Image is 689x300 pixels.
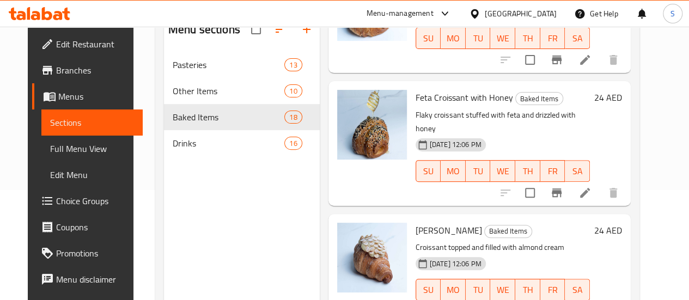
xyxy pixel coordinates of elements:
[32,240,143,266] a: Promotions
[470,282,486,298] span: TU
[445,163,461,179] span: MO
[484,225,532,238] div: Baked Items
[56,221,134,234] span: Coupons
[578,186,592,199] a: Edit menu item
[519,181,541,204] span: Select to update
[544,47,570,73] button: Branch-specific-item
[485,225,532,237] span: Baked Items
[594,90,622,105] h6: 24 AED
[41,109,143,136] a: Sections
[50,142,134,155] span: Full Menu View
[495,30,511,46] span: WE
[173,58,284,71] span: Pasteries
[285,86,301,96] span: 10
[50,116,134,129] span: Sections
[466,160,491,182] button: TU
[470,163,486,179] span: TU
[600,180,626,206] button: delete
[569,30,586,46] span: SA
[284,84,302,97] div: items
[367,7,434,20] div: Menu-management
[32,266,143,292] a: Menu disclaimer
[466,27,491,49] button: TU
[490,27,515,49] button: WE
[416,160,441,182] button: SU
[600,47,626,73] button: delete
[545,163,561,179] span: FR
[284,58,302,71] div: items
[56,64,134,77] span: Branches
[416,222,482,238] span: [PERSON_NAME]
[515,160,540,182] button: TH
[32,188,143,214] a: Choice Groups
[41,136,143,162] a: Full Menu View
[56,247,134,260] span: Promotions
[173,137,284,150] span: Drinks
[267,16,294,42] span: Sort sections
[32,214,143,240] a: Coupons
[441,27,466,49] button: MO
[565,160,590,182] button: SA
[32,83,143,109] a: Menus
[544,180,570,206] button: Branch-specific-item
[284,137,302,150] div: items
[164,47,320,161] nav: Menu sections
[425,139,486,150] span: [DATE] 12:06 PM
[519,48,541,71] span: Select to update
[441,160,466,182] button: MO
[594,223,622,238] h6: 24 AED
[168,21,240,38] h2: Menu sections
[485,8,557,20] div: [GEOGRAPHIC_DATA]
[470,30,486,46] span: TU
[515,92,563,105] div: Baked Items
[173,111,284,124] span: Baked Items
[520,30,536,46] span: TH
[337,223,407,292] img: Almond Croissant
[416,108,590,136] p: Flaky croissant stuffed with feta and drizzled with honey
[490,160,515,182] button: WE
[578,53,592,66] a: Edit menu item
[515,27,540,49] button: TH
[420,163,437,179] span: SU
[164,104,320,130] div: Baked Items18
[284,111,302,124] div: items
[569,282,586,298] span: SA
[540,160,565,182] button: FR
[164,78,320,104] div: Other Items10
[56,194,134,207] span: Choice Groups
[58,90,134,103] span: Menus
[416,241,590,254] p: Croissant topped and filled with almond cream
[173,84,284,97] div: Other Items
[164,52,320,78] div: Pasteries13
[565,27,590,49] button: SA
[495,163,511,179] span: WE
[32,31,143,57] a: Edit Restaurant
[416,27,441,49] button: SU
[56,273,134,286] span: Menu disclaimer
[495,282,511,298] span: WE
[285,112,301,123] span: 18
[245,18,267,41] span: Select all sections
[569,163,586,179] span: SA
[445,30,461,46] span: MO
[32,57,143,83] a: Branches
[425,259,486,269] span: [DATE] 12:06 PM
[540,27,565,49] button: FR
[285,60,301,70] span: 13
[337,90,407,160] img: Feta Croissant with Honey
[420,30,437,46] span: SU
[50,168,134,181] span: Edit Menu
[285,138,301,149] span: 16
[670,8,675,20] span: S
[516,93,563,105] span: Baked Items
[56,38,134,51] span: Edit Restaurant
[416,89,513,106] span: Feta Croissant with Honey
[294,16,320,42] button: Add section
[445,282,461,298] span: MO
[420,282,437,298] span: SU
[520,282,536,298] span: TH
[520,163,536,179] span: TH
[545,282,561,298] span: FR
[545,30,561,46] span: FR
